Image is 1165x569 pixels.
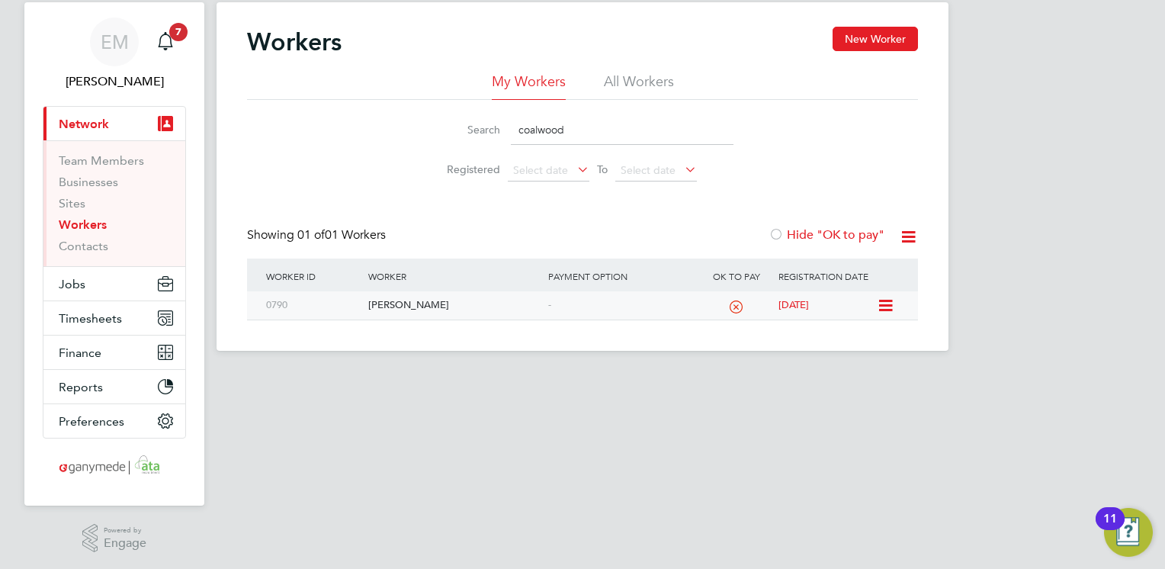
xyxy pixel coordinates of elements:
a: Go to home page [43,454,186,478]
button: Jobs [43,267,185,301]
label: Search [432,123,500,137]
div: [PERSON_NAME] [364,291,544,320]
span: Timesheets [59,311,122,326]
div: 0790 [262,291,364,320]
h2: Workers [247,27,342,57]
img: ganymedesolutions-logo-retina.png [55,454,175,478]
a: 0790[PERSON_NAME]-[DATE] [262,291,877,304]
span: Engage [104,537,146,550]
span: Preferences [59,414,124,429]
span: Reports [59,380,103,394]
a: EM[PERSON_NAME] [43,18,186,91]
div: Registration Date [775,259,903,294]
button: Network [43,107,185,140]
li: All Workers [604,72,674,100]
button: New Worker [833,27,918,51]
li: My Workers [492,72,566,100]
a: Team Members [59,153,144,168]
button: Open Resource Center, 11 new notifications [1104,508,1153,557]
span: Powered by [104,524,146,537]
div: 11 [1103,519,1117,538]
div: Network [43,140,185,266]
span: Jobs [59,277,85,291]
div: Payment Option [544,259,698,294]
label: Registered [432,162,500,176]
span: 01 of [297,227,325,243]
div: Worker [364,259,544,294]
span: Select date [621,163,676,177]
span: Emma Malvenan [43,72,186,91]
span: Select date [513,163,568,177]
div: Showing [247,227,389,243]
span: EM [101,32,129,52]
span: To [592,159,612,179]
div: Worker ID [262,259,364,294]
button: Preferences [43,404,185,438]
button: Finance [43,336,185,369]
span: Network [59,117,109,131]
div: - [544,291,698,320]
span: 01 Workers [297,227,386,243]
a: Workers [59,217,107,232]
button: Reports [43,370,185,403]
a: Businesses [59,175,118,189]
a: Powered byEngage [82,524,147,553]
span: Finance [59,346,101,360]
a: Contacts [59,239,108,253]
a: 7 [150,18,181,66]
span: [DATE] [778,298,809,311]
nav: Main navigation [24,2,204,506]
div: OK to pay [698,259,775,294]
span: 7 [169,23,188,41]
button: Timesheets [43,301,185,335]
a: Sites [59,196,85,211]
label: Hide "OK to pay" [769,227,884,243]
input: Name, email or phone number [511,115,733,145]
